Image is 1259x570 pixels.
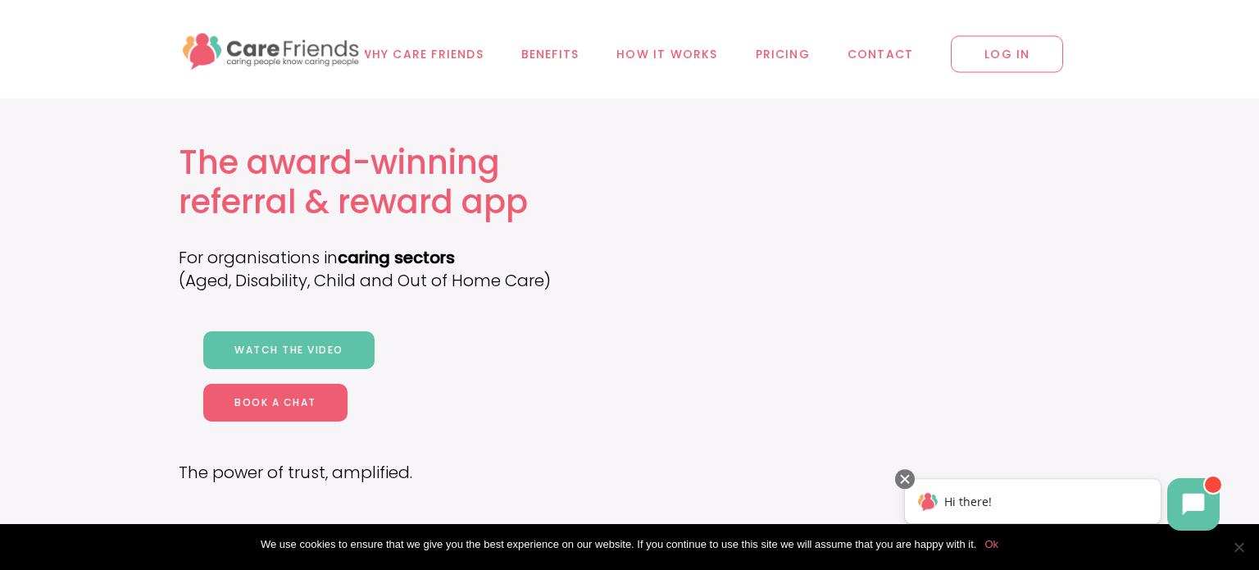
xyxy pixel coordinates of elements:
span: Watch the video [234,343,343,357]
b: caring sectors [338,246,455,269]
span: Why Care Friends [360,45,484,64]
span: No [1230,539,1247,555]
iframe: Chatbot [888,465,1236,547]
a: Book a chat [203,384,348,422]
span: Benefits [521,45,580,64]
span: How it works [616,45,717,64]
span: Pricing [756,45,810,64]
p: The power of trust, amplified. [179,461,590,484]
a: Watch the video [203,331,375,369]
span: LOG IN [951,36,1063,73]
p: (Aged, Disability, Child and Out of Home Care) [179,269,590,292]
span: Contact [848,45,913,64]
h1: The award-winning referral & reward app [179,144,590,221]
p: For organisations in [179,246,590,269]
span: We use cookies to ensure that we give you the best experience on our website. If you continue to ... [261,536,976,553]
span: Book a chat [234,395,316,409]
